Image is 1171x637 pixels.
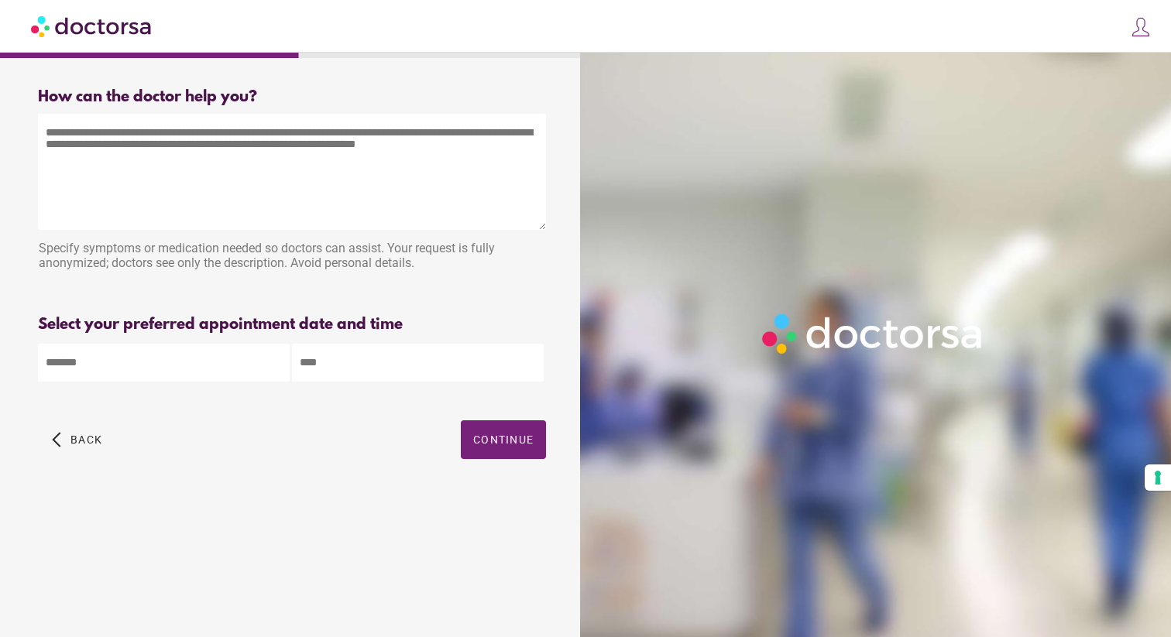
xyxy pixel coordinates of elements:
[38,233,546,282] div: Specify symptoms or medication needed so doctors can assist. Your request is fully anonymized; do...
[46,420,108,459] button: arrow_back_ios Back
[1130,16,1152,38] img: icons8-customer-100.png
[1145,464,1171,491] button: Your consent preferences for tracking technologies
[38,88,546,106] div: How can the doctor help you?
[461,420,546,459] button: Continue
[756,307,990,359] img: Logo-Doctorsa-trans-White-partial-flat.png
[70,433,102,446] span: Back
[31,9,153,43] img: Doctorsa.com
[38,316,546,334] div: Select your preferred appointment date and time
[473,433,534,446] span: Continue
